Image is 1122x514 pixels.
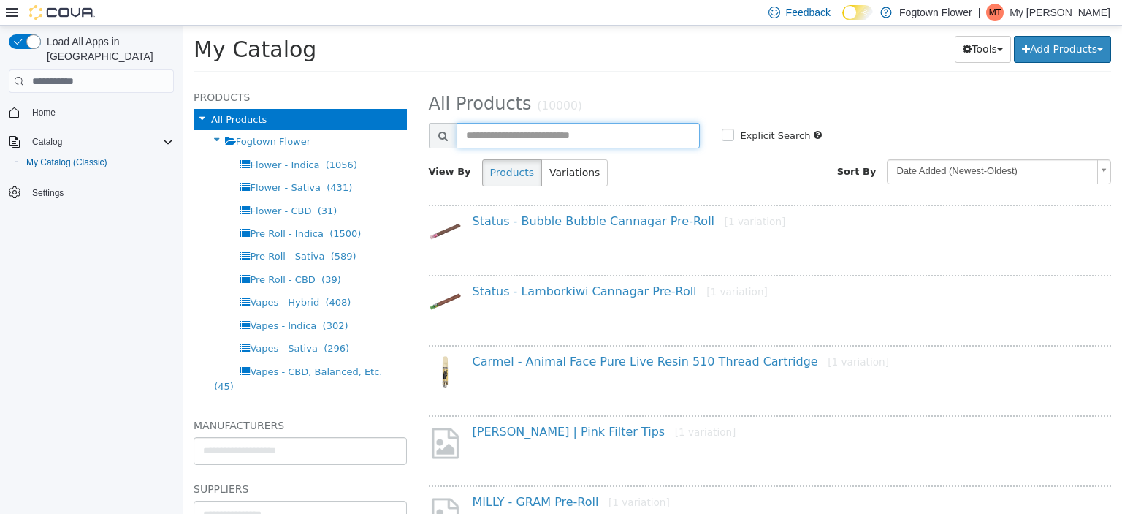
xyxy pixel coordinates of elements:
span: (408) [142,271,168,282]
div: My Tasker [986,4,1004,21]
span: (589) [148,225,174,236]
h5: Suppliers [11,455,224,472]
span: Dark Mode [842,20,843,21]
span: Flower - CBD [67,180,129,191]
span: Catalog [26,133,174,151]
small: (10000) [354,74,400,87]
a: Carmel - Animal Face Pure Live Resin 510 Thread Cartridge[1 variation] [290,329,706,343]
span: (45) [31,355,51,366]
span: (1056) [143,134,175,145]
button: Settings [3,181,180,203]
nav: Complex example [9,96,174,241]
small: [1 variation] [542,190,603,202]
span: Vapes - CBD, Balanced, Etc. [67,341,199,352]
span: Sort By [654,140,694,151]
a: Status - Bubble Bubble Cannagar Pre-Roll[1 variation] [290,189,603,203]
a: My Catalog (Classic) [20,154,113,171]
span: Pre Roll - Sativa [67,225,142,236]
span: Vapes - Indica [67,295,134,306]
button: Home [3,102,180,123]
span: Flower - Sativa [67,156,138,167]
span: Feedback [786,5,831,20]
span: Home [26,103,174,121]
span: Catalog [32,136,62,148]
span: Load All Apps in [GEOGRAPHIC_DATA] [41,34,174,64]
span: MT [989,4,1001,21]
span: Vapes - Sativa [67,317,134,328]
span: Home [32,107,56,118]
button: Products [299,134,359,161]
img: Cova [29,5,95,20]
p: My [PERSON_NAME] [1010,4,1110,21]
span: View By [246,140,289,151]
span: (302) [140,295,166,306]
button: Add Products [831,10,928,37]
p: | [978,4,981,21]
small: [1 variation] [492,401,554,412]
span: All Products [28,88,84,99]
a: Status - Lamborkiwi Cannagar Pre-Roll[1 variation] [290,259,585,273]
button: My Catalog (Classic) [15,152,180,173]
span: Settings [26,183,174,201]
small: [1 variation] [645,330,706,342]
span: (1500) [147,203,178,213]
span: Pre Roll - Indica [67,203,140,213]
h5: Manufacturers [11,391,224,409]
small: [1 variation] [524,260,585,272]
a: MILLY - GRAM Pre-Roll[1 variation] [290,469,487,483]
button: Catalog [26,133,68,151]
span: My Catalog [11,11,134,37]
p: Fogtown Flower [899,4,972,21]
button: Catalog [3,132,180,152]
a: Date Added (Newest-Oldest) [704,134,928,159]
span: Fogtown Flower [53,110,128,121]
span: Pre Roll - CBD [67,249,132,260]
img: 150 [246,260,279,292]
img: 150 [246,330,279,363]
label: Explicit Search [554,103,627,118]
small: [1 variation] [426,471,487,483]
span: (296) [141,317,167,328]
span: All Products [246,68,349,88]
img: missing-image.png [246,470,279,506]
span: My Catalog (Classic) [26,156,107,168]
a: Home [26,104,61,121]
span: Vapes - Hybrid [67,271,137,282]
a: Settings [26,184,69,202]
span: (31) [135,180,155,191]
h5: Products [11,63,224,80]
button: Tools [772,10,828,37]
span: (431) [144,156,169,167]
button: Variations [359,134,425,161]
a: [PERSON_NAME] | Pink Filter Tips[1 variation] [290,399,554,413]
img: 150 [246,189,279,222]
input: Dark Mode [842,5,873,20]
span: Flower - Indica [67,134,137,145]
span: Date Added (Newest-Oldest) [705,135,909,157]
span: (39) [139,249,159,260]
span: Settings [32,187,64,199]
span: My Catalog (Classic) [20,154,174,171]
img: missing-image.png [246,400,279,436]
